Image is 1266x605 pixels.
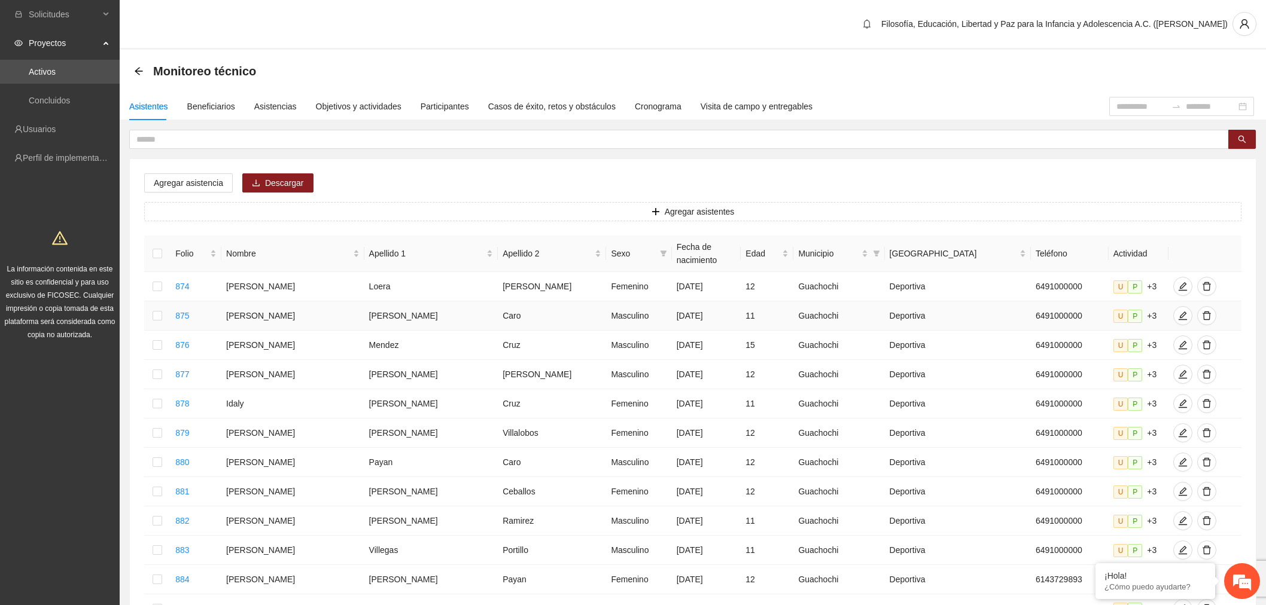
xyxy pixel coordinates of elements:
[1031,360,1109,389] td: 6491000000
[498,565,606,594] td: Payan
[858,19,876,29] span: bell
[175,282,189,291] a: 874
[793,565,884,594] td: Guachochi
[658,245,669,262] span: filter
[741,301,793,331] td: 11
[885,331,1031,360] td: Deportiva
[672,360,741,389] td: [DATE]
[1109,236,1169,272] th: Actividad
[606,565,671,594] td: Femenino
[741,272,793,301] td: 12
[885,477,1031,506] td: Deportiva
[885,389,1031,418] td: Deportiva
[1174,487,1192,496] span: edit
[1109,448,1169,477] td: +3
[1198,516,1216,525] span: delete
[221,389,364,418] td: Idaly
[1109,389,1169,418] td: +3
[498,236,606,272] th: Apellido 2
[175,428,189,438] a: 879
[1197,482,1216,501] button: delete
[1173,335,1192,355] button: edit
[885,448,1031,477] td: Deportiva
[1174,545,1192,555] span: edit
[1113,368,1128,381] span: U
[672,565,741,594] td: [DATE]
[175,457,189,467] a: 880
[1031,301,1109,331] td: 6491000000
[1198,487,1216,496] span: delete
[1238,135,1246,145] span: search
[14,39,23,47] span: eye
[364,448,498,477] td: Payan
[1113,339,1128,352] span: U
[364,506,498,536] td: [PERSON_NAME]
[316,100,401,113] div: Objetivos y actividades
[171,236,221,272] th: Folio
[1173,365,1192,384] button: edit
[1113,310,1128,323] span: U
[1173,306,1192,325] button: edit
[885,236,1031,272] th: Colonia
[885,360,1031,389] td: Deportiva
[1174,399,1192,408] span: edit
[498,448,606,477] td: Caro
[1174,369,1192,379] span: edit
[23,153,116,163] a: Perfil de implementadora
[885,301,1031,331] td: Deportiva
[660,250,667,257] span: filter
[498,389,606,418] td: Cruz
[1197,423,1216,442] button: delete
[1174,311,1192,320] span: edit
[1198,545,1216,555] span: delete
[1197,453,1216,472] button: delete
[364,360,498,389] td: [PERSON_NAME]
[606,448,671,477] td: Masculino
[672,477,741,506] td: [DATE]
[498,360,606,389] td: [PERSON_NAME]
[1198,457,1216,467] span: delete
[672,389,741,418] td: [DATE]
[606,506,671,536] td: Masculino
[221,565,364,594] td: [PERSON_NAME]
[153,62,256,81] span: Monitoreo técnico
[498,272,606,301] td: [PERSON_NAME]
[885,565,1031,594] td: Deportiva
[129,100,168,113] div: Asistentes
[873,250,880,257] span: filter
[498,301,606,331] td: Caro
[1174,457,1192,467] span: edit
[226,247,351,260] span: Nombre
[1128,339,1142,352] span: P
[871,245,882,262] span: filter
[1174,516,1192,525] span: edit
[498,331,606,360] td: Cruz
[1173,277,1192,296] button: edit
[1031,418,1109,448] td: 6491000000
[1173,394,1192,413] button: edit
[1174,340,1192,350] span: edit
[1128,310,1142,323] span: P
[606,331,671,360] td: Masculino
[793,506,884,536] td: Guachochi
[1173,453,1192,472] button: edit
[741,360,793,389] td: 12
[793,272,884,301] td: Guachochi
[635,100,681,113] div: Cronograma
[1174,428,1192,438] span: edit
[1104,582,1206,591] p: ¿Cómo puedo ayudarte?
[175,369,189,379] a: 877
[1128,398,1142,411] span: P
[606,389,671,418] td: Femenino
[890,247,1017,260] span: [GEOGRAPHIC_DATA]
[1128,280,1142,294] span: P
[498,536,606,565] td: Portillo
[1031,506,1109,536] td: 6491000000
[606,301,671,331] td: Masculino
[364,477,498,506] td: [PERSON_NAME]
[29,2,99,26] span: Solicitudes
[364,301,498,331] td: [PERSON_NAME]
[1109,506,1169,536] td: +3
[364,331,498,360] td: Mendez
[1113,544,1128,557] span: U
